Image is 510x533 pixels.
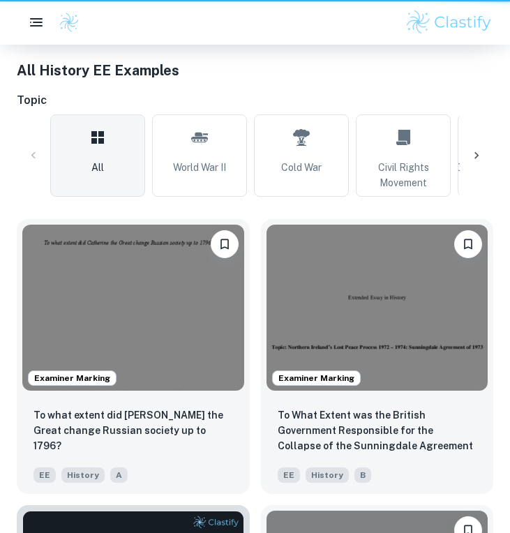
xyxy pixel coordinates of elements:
span: EE [278,467,300,483]
span: A [110,467,128,483]
p: To what extent did Catherine the Great change Russian society up to 1796? [33,407,233,453]
span: World War II [173,160,226,175]
span: Cold War [281,160,322,175]
span: History [306,467,349,483]
span: All [91,160,104,175]
span: Examiner Marking [29,372,116,384]
button: Please log in to bookmark exemplars [211,230,239,258]
button: Please log in to bookmark exemplars [454,230,482,258]
img: Clastify logo [59,12,80,33]
img: History EE example thumbnail: To What Extent was the British Governmen [267,225,488,391]
p: To What Extent was the British Government Responsible for the Collapse of the Sunningdale Agreeme... [278,407,477,455]
h1: All History EE Examples [17,60,493,81]
span: History [61,467,105,483]
span: Examiner Marking [273,372,360,384]
a: Examiner MarkingPlease log in to bookmark exemplarsTo what extent did Catherine the Great change ... [17,219,250,494]
img: History EE example thumbnail: To what extent did Catherine the Great c [22,225,244,391]
h6: Topic [17,92,493,109]
span: B [354,467,371,483]
a: Examiner MarkingPlease log in to bookmark exemplarsTo What Extent was the British Government Resp... [261,219,494,494]
img: Clastify logo [405,8,493,36]
span: Civil Rights Movement [362,160,444,190]
a: Clastify logo [50,12,80,33]
span: EE [33,467,56,483]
